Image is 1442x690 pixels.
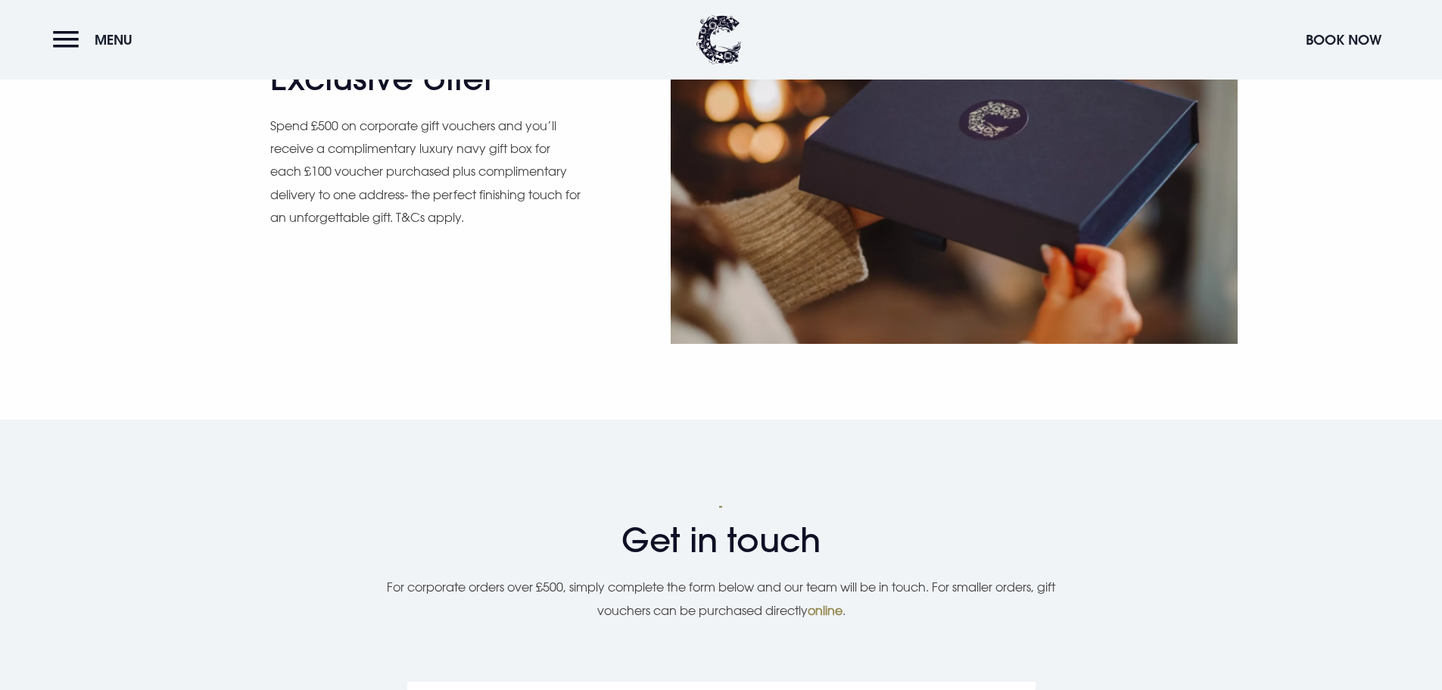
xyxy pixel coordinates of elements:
h2: Get in touch [373,520,1070,560]
p: Spend £500 on corporate gift vouchers and you’ll receive a complimentary luxury navy gift box for... [270,114,581,229]
button: Book Now [1298,23,1389,56]
p: - [373,498,1070,513]
p: For corporate orders over £500, simply complete the form below and our team will be in touch. For... [373,576,1070,622]
span: Menu [95,31,132,48]
button: Menu [53,23,140,56]
a: online [808,603,842,618]
img: Clandeboye Lodge [696,15,742,64]
h2: Exclusive offer [270,58,565,98]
